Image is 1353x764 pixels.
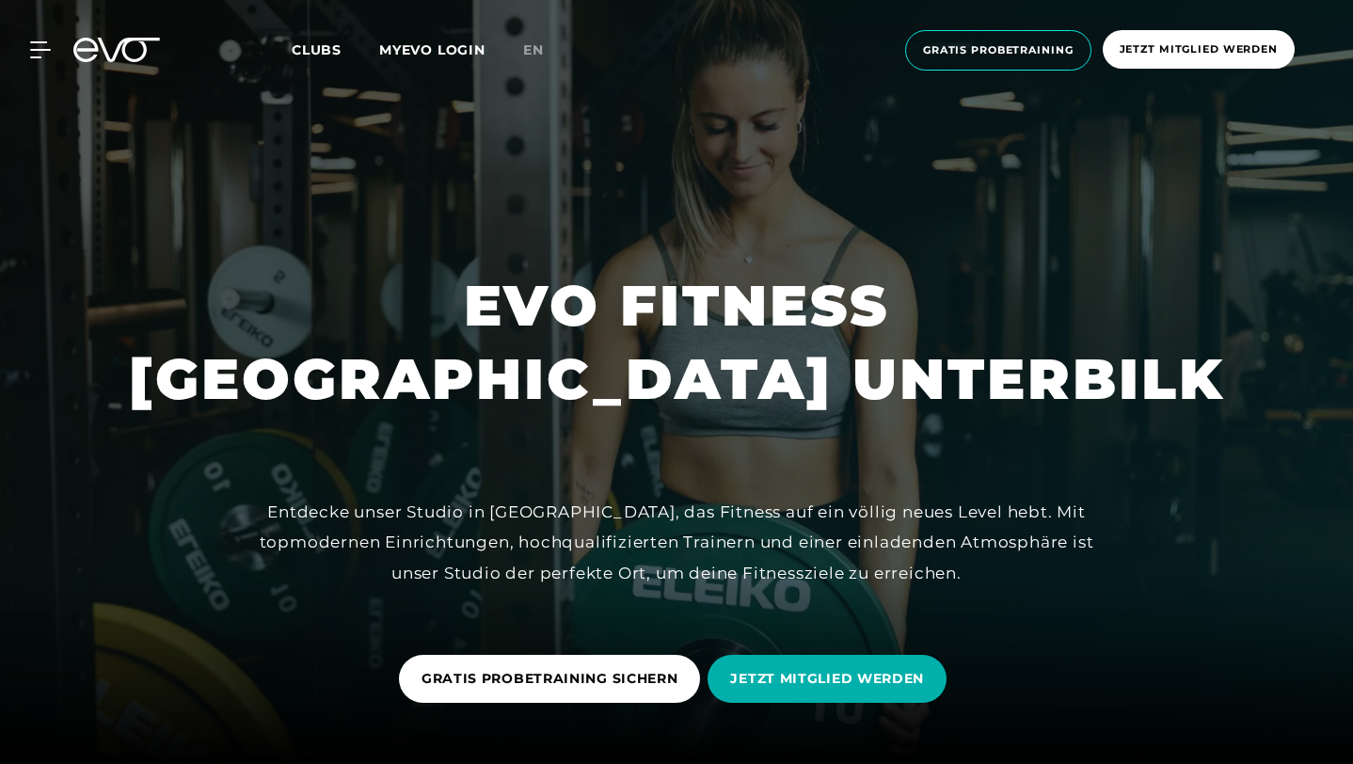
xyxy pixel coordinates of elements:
[1120,41,1278,57] span: Jetzt Mitglied werden
[422,669,678,689] span: GRATIS PROBETRAINING SICHERN
[899,30,1097,71] a: Gratis Probetraining
[399,641,708,717] a: GRATIS PROBETRAINING SICHERN
[523,40,566,61] a: en
[523,41,544,58] span: en
[292,40,379,58] a: Clubs
[292,41,342,58] span: Clubs
[1097,30,1300,71] a: Jetzt Mitglied werden
[253,497,1100,588] div: Entdecke unser Studio in [GEOGRAPHIC_DATA], das Fitness auf ein völlig neues Level hebt. Mit topm...
[129,269,1225,416] h1: EVO FITNESS [GEOGRAPHIC_DATA] UNTERBILK
[923,42,1074,58] span: Gratis Probetraining
[730,669,924,689] span: JETZT MITGLIED WERDEN
[379,41,485,58] a: MYEVO LOGIN
[708,641,954,717] a: JETZT MITGLIED WERDEN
